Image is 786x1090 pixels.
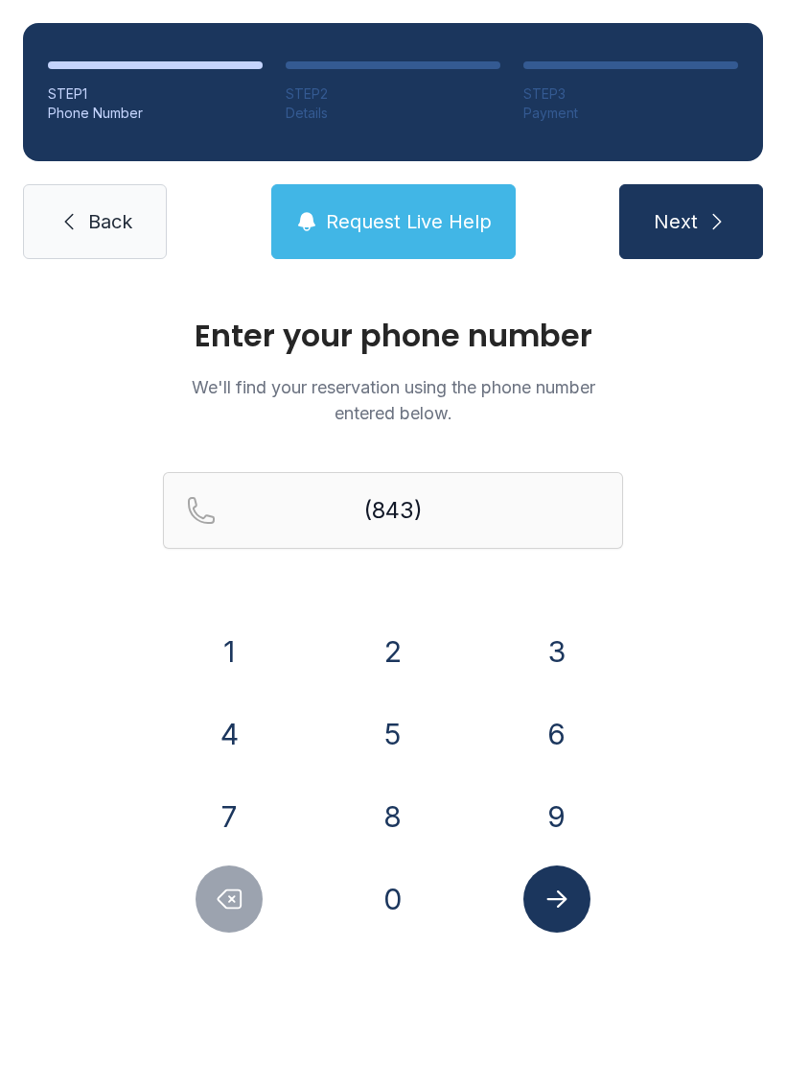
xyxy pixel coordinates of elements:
button: 0 [359,865,427,933]
div: Phone Number [48,104,263,123]
h1: Enter your phone number [163,320,623,351]
input: Reservation phone number [163,472,623,549]
button: 1 [196,618,263,685]
button: 5 [359,700,427,768]
button: Delete number [196,865,263,933]
button: 7 [196,783,263,850]
button: Submit lookup form [523,865,590,933]
p: We'll find your reservation using the phone number entered below. [163,374,623,426]
div: STEP 1 [48,84,263,104]
span: Request Live Help [326,208,492,235]
button: 9 [523,783,590,850]
div: STEP 3 [523,84,738,104]
button: 4 [196,700,263,768]
button: 3 [523,618,590,685]
div: Payment [523,104,738,123]
span: Back [88,208,132,235]
button: 6 [523,700,590,768]
button: 2 [359,618,427,685]
span: Next [654,208,698,235]
div: Details [286,104,500,123]
div: STEP 2 [286,84,500,104]
button: 8 [359,783,427,850]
